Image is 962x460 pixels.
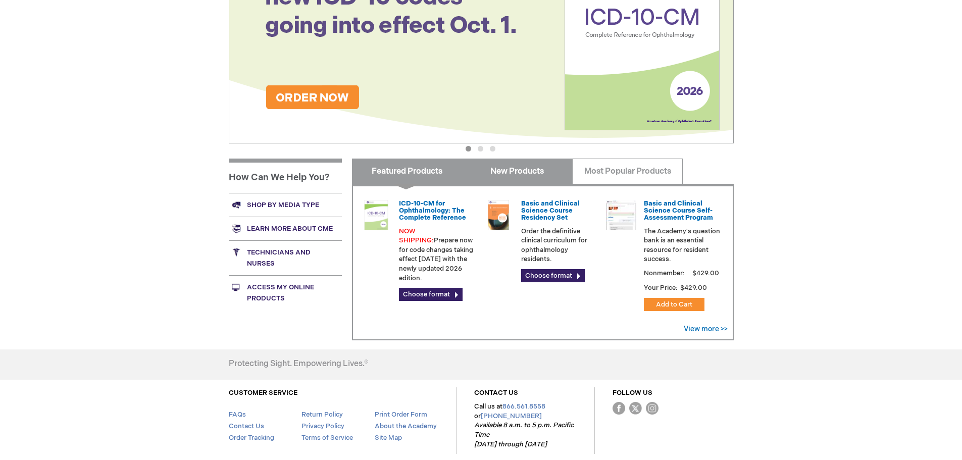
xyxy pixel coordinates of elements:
[572,159,683,184] a: Most Popular Products
[352,159,463,184] a: Featured Products
[229,411,246,419] a: FAQs
[646,402,659,415] img: instagram
[644,298,704,311] button: Add to Cart
[679,284,708,292] span: $429.00
[375,411,427,419] a: Print Order Form
[521,227,598,264] p: Order the definitive clinical curriculum for ophthalmology residents.
[502,402,545,411] a: 866.561.8558
[613,402,625,415] img: Facebook
[229,434,274,442] a: Order Tracking
[399,227,434,245] font: NOW SHIPPING:
[301,411,343,419] a: Return Policy
[490,146,495,151] button: 3 of 3
[229,193,342,217] a: Shop by media type
[399,199,466,222] a: ICD-10-CM for Ophthalmology: The Complete Reference
[229,159,342,193] h1: How Can We Help You?
[684,325,728,333] a: View more >>
[462,159,573,184] a: New Products
[478,146,483,151] button: 2 of 3
[301,422,344,430] a: Privacy Policy
[399,227,476,283] p: Prepare now for code changes taking effect [DATE] with the newly updated 2026 edition.
[481,412,542,420] a: [PHONE_NUMBER]
[399,288,463,301] a: Choose format
[521,269,585,282] a: Choose format
[613,389,652,397] a: FOLLOW US
[229,275,342,310] a: Access My Online Products
[474,389,518,397] a: CONTACT US
[644,284,678,292] strong: Your Price:
[644,199,713,222] a: Basic and Clinical Science Course Self-Assessment Program
[644,227,721,264] p: The Academy's question bank is an essential resource for resident success.
[691,269,721,277] span: $429.00
[361,200,391,230] img: 0120008u_42.png
[229,360,368,369] h4: Protecting Sight. Empowering Lives.®
[474,402,577,449] p: Call us at or
[229,217,342,240] a: Learn more about CME
[466,146,471,151] button: 1 of 3
[229,422,264,430] a: Contact Us
[375,422,437,430] a: About the Academy
[644,267,685,280] strong: Nonmember:
[629,402,642,415] img: Twitter
[656,300,692,309] span: Add to Cart
[483,200,514,230] img: 02850963u_47.png
[474,421,574,448] em: Available 8 a.m. to 5 p.m. Pacific Time [DATE] through [DATE]
[229,240,342,275] a: Technicians and nurses
[521,199,580,222] a: Basic and Clinical Science Course Residency Set
[229,389,297,397] a: CUSTOMER SERVICE
[606,200,636,230] img: bcscself_20.jpg
[375,434,402,442] a: Site Map
[301,434,353,442] a: Terms of Service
